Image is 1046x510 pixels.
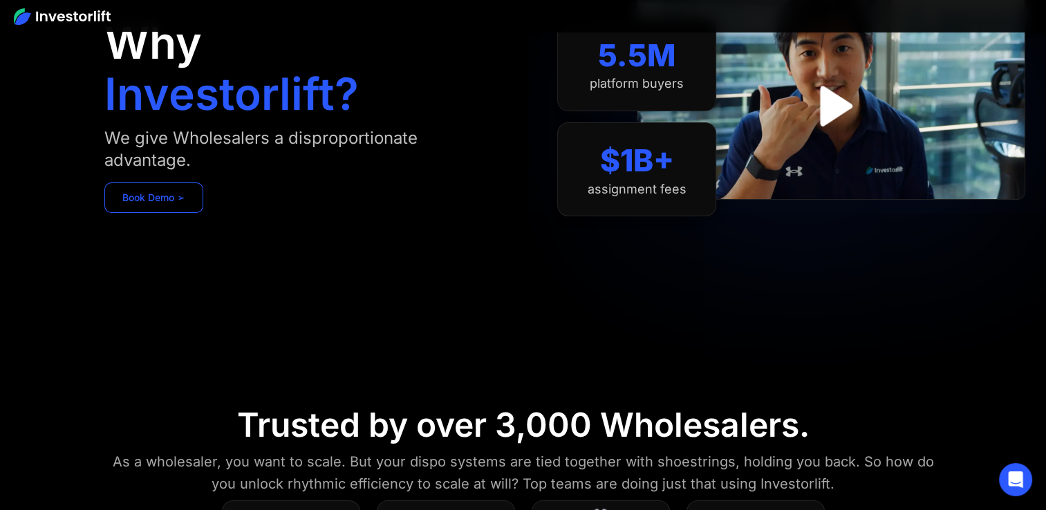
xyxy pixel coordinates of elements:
[999,463,1032,496] div: Open Intercom Messenger
[801,75,862,137] a: open lightbox
[600,142,674,179] div: $1B+
[104,21,202,65] h1: Why
[104,72,359,116] h1: Investorlift?
[104,182,203,213] a: Book Demo ➢
[598,37,676,74] div: 5.5M
[104,127,481,171] div: We give Wholesalers a disproportionate advantage.
[588,182,687,197] div: assignment fees
[590,76,684,91] div: platform buyers
[237,405,810,445] div: Trusted by over 3,000 Wholesalers.
[104,451,941,495] div: As a wholesaler, you want to scale. But your dispo systems are tied together with shoestrings, ho...
[727,207,935,223] iframe: Customer reviews powered by Trustpilot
